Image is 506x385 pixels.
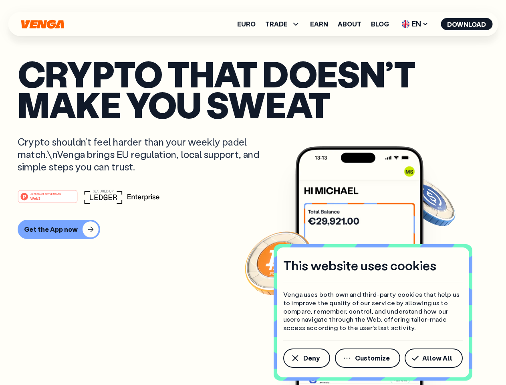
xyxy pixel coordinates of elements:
a: Get the App now [18,220,488,239]
h4: This website uses cookies [283,257,436,274]
a: About [338,21,361,27]
span: Customize [355,355,390,361]
img: Bitcoin [243,227,315,299]
a: Euro [237,21,256,27]
button: Customize [335,349,400,368]
img: flag-uk [401,20,409,28]
button: Get the App now [18,220,100,239]
a: Blog [371,21,389,27]
button: Download [441,18,492,30]
button: Deny [283,349,330,368]
span: TRADE [265,21,288,27]
span: TRADE [265,19,300,29]
span: Deny [303,355,320,361]
a: #1 PRODUCT OF THE MONTHWeb3 [18,195,78,205]
p: Crypto shouldn’t feel harder than your weekly padel match.\nVenga brings EU regulation, local sup... [18,136,271,173]
button: Allow All [405,349,463,368]
img: USDC coin [399,172,457,230]
span: Allow All [422,355,452,361]
p: Crypto that doesn’t make you sweat [18,58,488,120]
tspan: #1 PRODUCT OF THE MONTH [30,192,61,195]
svg: Home [20,20,65,29]
p: Venga uses both own and third-party cookies that help us to improve the quality of our service by... [283,290,463,332]
div: Get the App now [24,225,78,233]
a: Earn [310,21,328,27]
tspan: Web3 [30,196,40,200]
span: EN [399,18,431,30]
